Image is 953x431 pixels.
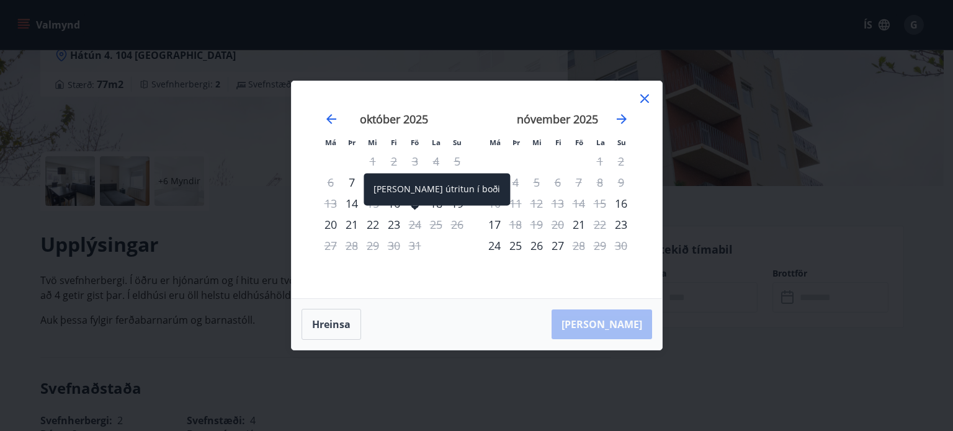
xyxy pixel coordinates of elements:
td: Not available. sunnudagur, 26. október 2025 [447,214,468,235]
small: Má [490,138,501,147]
button: Hreinsa [302,309,361,340]
td: Not available. laugardagur, 8. nóvember 2025 [589,172,611,193]
div: 25 [505,235,526,256]
td: Choose þriðjudagur, 21. október 2025 as your check-in date. It’s available. [341,214,362,235]
small: Su [453,138,462,147]
div: 20 [320,214,341,235]
td: Not available. laugardagur, 1. nóvember 2025 [589,151,611,172]
td: Not available. sunnudagur, 12. október 2025 [447,172,468,193]
td: Choose sunnudagur, 23. nóvember 2025 as your check-in date. It’s available. [611,214,632,235]
div: 17 [484,214,505,235]
small: La [432,138,441,147]
div: Calendar [306,96,647,283]
td: Not available. þriðjudagur, 11. nóvember 2025 [505,193,526,214]
td: Not available. þriðjudagur, 28. október 2025 [341,235,362,256]
td: Not available. fimmtudagur, 2. október 2025 [383,151,405,172]
td: Not available. miðvikudagur, 5. nóvember 2025 [526,172,547,193]
td: Choose mánudagur, 17. nóvember 2025 as your check-in date. It’s available. [484,214,505,235]
small: Fi [555,138,562,147]
small: Þr [512,138,520,147]
td: Not available. laugardagur, 15. nóvember 2025 [589,193,611,214]
div: Move forward to switch to the next month. [614,112,629,127]
div: Aðeins útritun í boði [505,214,526,235]
div: Move backward to switch to the previous month. [324,112,339,127]
td: Not available. fimmtudagur, 20. nóvember 2025 [547,214,568,235]
div: 22 [362,214,383,235]
div: 27 [547,235,568,256]
td: Choose miðvikudagur, 8. október 2025 as your check-in date. It’s available. [362,172,383,193]
td: Not available. fimmtudagur, 6. nóvember 2025 [547,172,568,193]
div: 9 [383,172,405,193]
div: Aðeins innritun í boði [341,172,362,193]
div: [PERSON_NAME] útritun í boði [364,173,510,205]
div: Aðeins innritun í boði [484,172,505,193]
td: Not available. sunnudagur, 30. nóvember 2025 [611,235,632,256]
td: Not available. sunnudagur, 2. nóvember 2025 [611,151,632,172]
td: Choose mánudagur, 20. október 2025 as your check-in date. It’s available. [320,214,341,235]
td: Not available. miðvikudagur, 19. nóvember 2025 [526,214,547,235]
small: Mi [368,138,377,147]
strong: október 2025 [360,112,428,127]
div: Aðeins innritun í boði [341,193,362,214]
div: Aðeins innritun í boði [568,214,589,235]
td: Not available. föstudagur, 31. október 2025 [405,235,426,256]
td: Choose fimmtudagur, 9. október 2025 as your check-in date. It’s available. [383,172,405,193]
td: Not available. sunnudagur, 5. október 2025 [447,151,468,172]
td: Not available. fimmtudagur, 30. október 2025 [383,235,405,256]
div: Aðeins innritun í boði [611,214,632,235]
td: Not available. föstudagur, 28. nóvember 2025 [568,235,589,256]
td: Choose miðvikudagur, 26. nóvember 2025 as your check-in date. It’s available. [526,235,547,256]
td: Not available. föstudagur, 24. október 2025 [405,214,426,235]
td: Choose miðvikudagur, 22. október 2025 as your check-in date. It’s available. [362,214,383,235]
td: Not available. miðvikudagur, 15. október 2025 [362,193,383,214]
div: 26 [526,235,547,256]
td: Not available. laugardagur, 29. nóvember 2025 [589,235,611,256]
div: Aðeins útritun í boði [505,172,526,193]
small: Mi [532,138,542,147]
td: Choose mánudagur, 3. nóvember 2025 as your check-in date. It’s available. [484,172,505,193]
td: Not available. sunnudagur, 9. nóvember 2025 [611,172,632,193]
div: Aðeins útritun í boði [362,193,383,214]
small: Þr [348,138,356,147]
div: Aðeins innritun í boði [611,193,632,214]
td: Choose fimmtudagur, 27. nóvember 2025 as your check-in date. It’s available. [547,235,568,256]
td: Not available. föstudagur, 3. október 2025 [405,151,426,172]
td: Not available. laugardagur, 4. október 2025 [426,151,447,172]
div: Aðeins útritun í boði [405,214,426,235]
td: Not available. laugardagur, 22. nóvember 2025 [589,214,611,235]
td: Choose föstudagur, 21. nóvember 2025 as your check-in date. It’s available. [568,214,589,235]
div: 23 [383,214,405,235]
div: 21 [341,214,362,235]
small: Fi [391,138,397,147]
td: Not available. föstudagur, 10. október 2025 [405,172,426,193]
small: Fö [575,138,583,147]
td: Not available. miðvikudagur, 1. október 2025 [362,151,383,172]
td: Choose þriðjudagur, 14. október 2025 as your check-in date. It’s available. [341,193,362,214]
strong: nóvember 2025 [517,112,598,127]
div: Aðeins útritun í boði [589,214,611,235]
td: Not available. þriðjudagur, 18. nóvember 2025 [505,214,526,235]
small: La [596,138,605,147]
td: Choose þriðjudagur, 25. nóvember 2025 as your check-in date. It’s available. [505,235,526,256]
td: Not available. laugardagur, 11. október 2025 [426,172,447,193]
div: Aðeins útritun í boði [405,172,426,193]
div: 24 [484,235,505,256]
td: Choose fimmtudagur, 23. október 2025 as your check-in date. It’s available. [383,214,405,235]
td: Not available. laugardagur, 25. október 2025 [426,214,447,235]
small: Fö [411,138,419,147]
td: Not available. mánudagur, 13. október 2025 [320,193,341,214]
td: Not available. miðvikudagur, 29. október 2025 [362,235,383,256]
td: Not available. miðvikudagur, 12. nóvember 2025 [526,193,547,214]
td: Not available. föstudagur, 7. nóvember 2025 [568,172,589,193]
td: Choose sunnudagur, 16. nóvember 2025 as your check-in date. It’s available. [611,193,632,214]
td: Choose þriðjudagur, 7. október 2025 as your check-in date. It’s available. [341,172,362,193]
div: 8 [362,172,383,193]
td: Not available. fimmtudagur, 13. nóvember 2025 [547,193,568,214]
td: Not available. föstudagur, 14. nóvember 2025 [568,193,589,214]
td: Not available. mánudagur, 6. október 2025 [320,172,341,193]
td: Not available. mánudagur, 27. október 2025 [320,235,341,256]
td: Choose mánudagur, 24. nóvember 2025 as your check-in date. It’s available. [484,235,505,256]
div: Aðeins útritun í boði [568,235,589,256]
small: Su [617,138,626,147]
small: Má [325,138,336,147]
